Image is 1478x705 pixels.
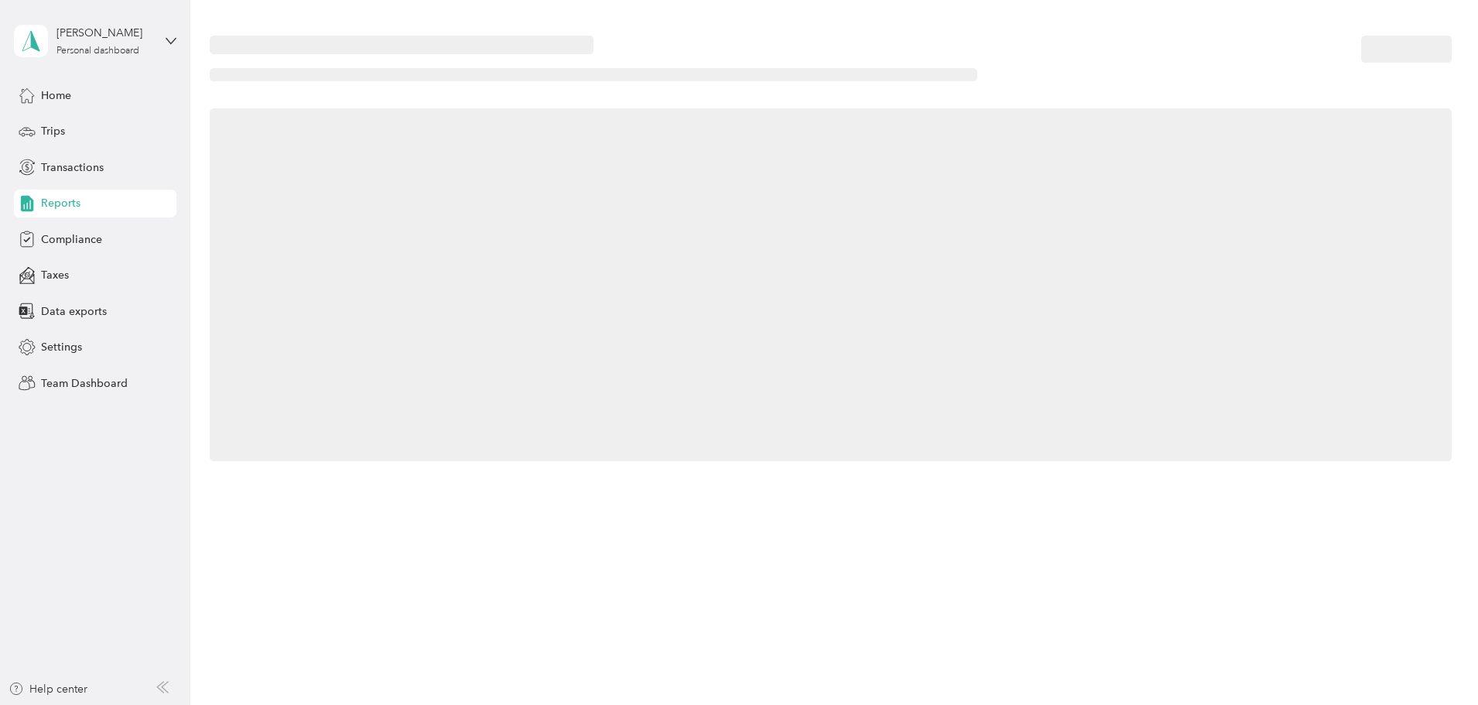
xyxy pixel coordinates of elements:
[56,46,139,56] div: Personal dashboard
[41,159,104,176] span: Transactions
[1391,618,1478,705] iframe: Everlance-gr Chat Button Frame
[41,303,107,320] span: Data exports
[41,123,65,139] span: Trips
[41,87,71,104] span: Home
[41,267,69,283] span: Taxes
[56,25,153,41] div: [PERSON_NAME]
[41,339,82,355] span: Settings
[41,375,128,392] span: Team Dashboard
[41,231,102,248] span: Compliance
[9,681,87,697] button: Help center
[41,195,80,211] span: Reports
